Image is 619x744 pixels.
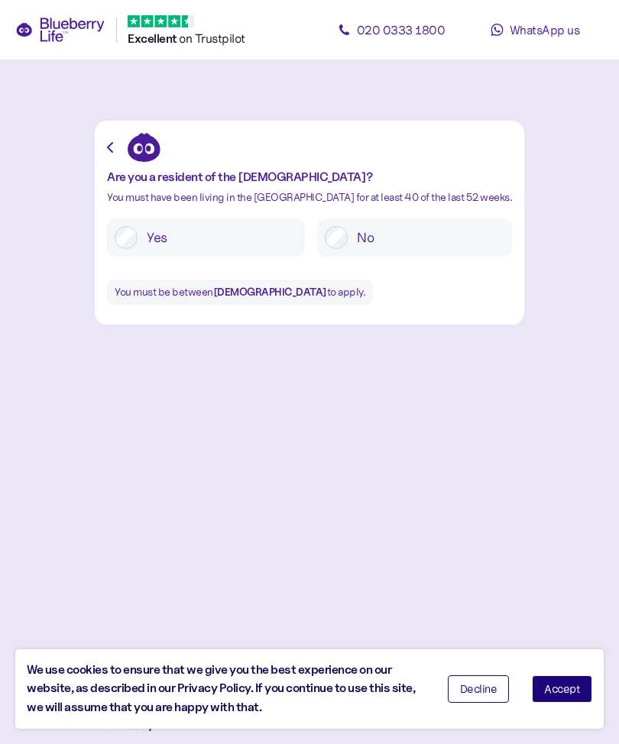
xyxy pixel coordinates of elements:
a: 020 0333 1800 [322,15,460,45]
span: 020 0333 1800 [357,22,446,37]
span: on Trustpilot [179,31,245,46]
span: Excellent ️ [128,31,179,46]
div: We use cookies to ensure that we give you the best experience on our website, as described in our... [27,661,425,717]
button: Accept cookies [532,675,592,703]
label: Yes [138,226,297,249]
span: WhatsApp us [510,22,580,37]
div: You must have been living in the [GEOGRAPHIC_DATA] for at least 40 of the last 52 weeks. [107,191,512,203]
div: You must be between to apply. [107,280,373,305]
a: WhatsApp us [466,15,604,45]
b: [DEMOGRAPHIC_DATA] [213,285,327,298]
span: Decline [460,684,497,694]
button: Decline cookies [448,675,510,703]
div: Are you a resident of the [DEMOGRAPHIC_DATA]? [107,171,512,183]
span: Accept [544,684,580,694]
label: No [348,226,504,249]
